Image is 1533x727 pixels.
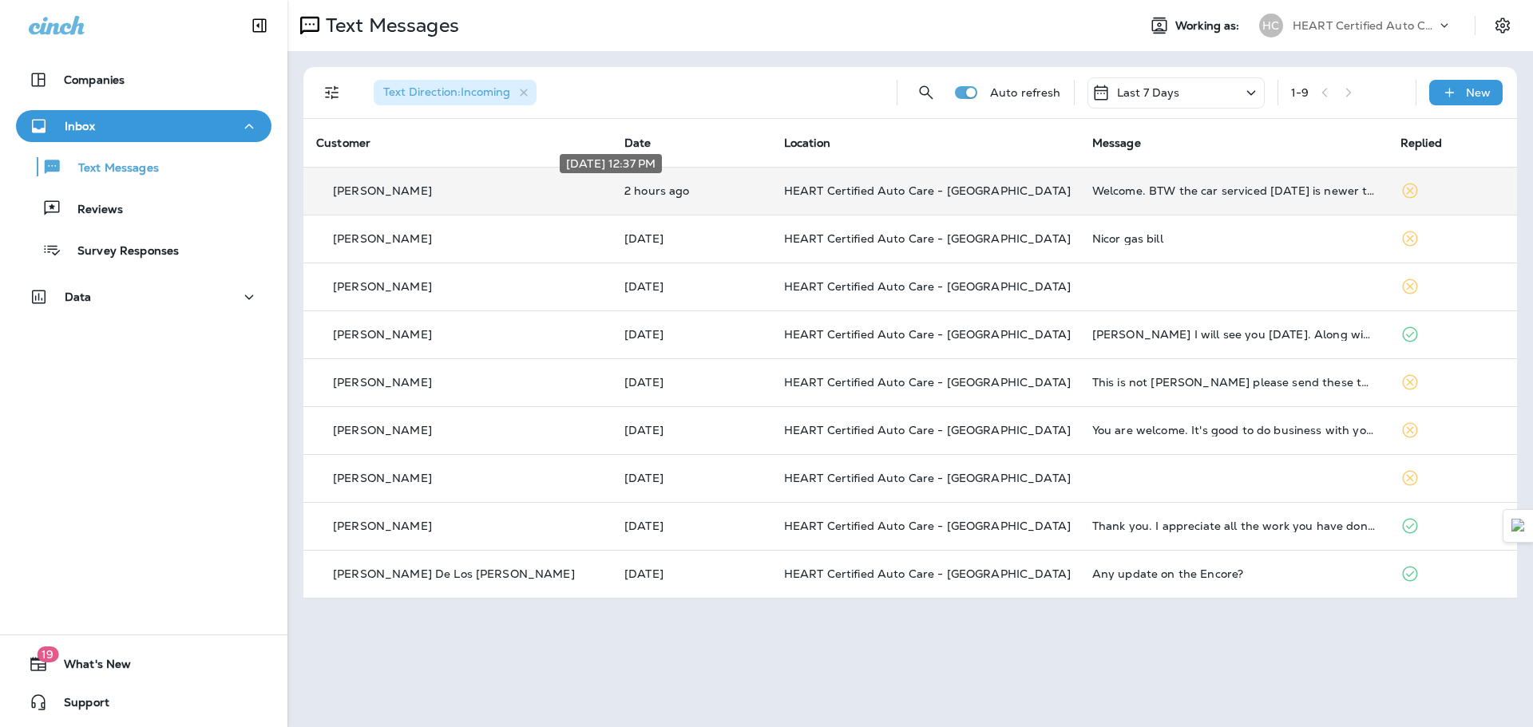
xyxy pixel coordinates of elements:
[784,519,1071,533] span: HEART Certified Auto Care - [GEOGRAPHIC_DATA]
[1092,328,1375,341] div: Keisha I will see you tomorrow. Along with oil change and rotating tires, I need new rear window ...
[1488,11,1517,40] button: Settings
[65,120,95,132] p: Inbox
[316,136,370,150] span: Customer
[624,184,759,197] p: Aug 13, 2025 12:37 PM
[1092,520,1375,532] div: Thank you. I appreciate all the work you have done.
[16,64,271,96] button: Companies
[784,423,1071,437] span: HEART Certified Auto Care - [GEOGRAPHIC_DATA]
[784,231,1071,246] span: HEART Certified Auto Care - [GEOGRAPHIC_DATA]
[16,233,271,267] button: Survey Responses
[784,184,1071,198] span: HEART Certified Auto Care - [GEOGRAPHIC_DATA]
[784,279,1071,294] span: HEART Certified Auto Care - [GEOGRAPHIC_DATA]
[624,376,759,389] p: Aug 11, 2025 09:23 AM
[1092,424,1375,437] div: You are welcome. It's good to do business with you. I have a little complaint. About one and a ha...
[1175,19,1243,33] span: Working as:
[333,328,432,341] p: [PERSON_NAME]
[333,280,432,293] p: [PERSON_NAME]
[784,375,1071,389] span: HEART Certified Auto Care - [GEOGRAPHIC_DATA]
[61,203,123,218] p: Reviews
[624,232,759,245] p: Aug 12, 2025 12:47 PM
[65,290,92,303] p: Data
[1291,86,1309,99] div: 1 - 9
[316,77,348,109] button: Filters
[383,85,510,99] span: Text Direction : Incoming
[37,646,58,662] span: 19
[333,424,432,437] p: [PERSON_NAME]
[333,472,432,484] p: [PERSON_NAME]
[624,280,759,293] p: Aug 12, 2025 09:03 AM
[624,520,759,532] p: Aug 6, 2025 03:54 PM
[1092,376,1375,389] div: This is not Basil please send these texts to his phone
[333,184,432,197] p: [PERSON_NAME]
[1293,19,1436,32] p: HEART Certified Auto Care
[333,520,432,532] p: [PERSON_NAME]
[374,80,537,105] div: Text Direction:Incoming
[61,244,179,259] p: Survey Responses
[1511,519,1526,533] img: Detect Auto
[624,424,759,437] p: Aug 8, 2025 10:16 AM
[62,161,159,176] p: Text Messages
[624,136,652,150] span: Date
[16,110,271,142] button: Inbox
[784,327,1071,342] span: HEART Certified Auto Care - [GEOGRAPHIC_DATA]
[1400,136,1442,150] span: Replied
[560,154,662,173] div: [DATE] 12:37 PM
[333,376,432,389] p: [PERSON_NAME]
[910,77,942,109] button: Search Messages
[624,472,759,484] p: Aug 7, 2025 10:47 AM
[1259,14,1283,38] div: HC
[624,328,759,341] p: Aug 11, 2025 08:10 PM
[1117,86,1180,99] p: Last 7 Days
[48,658,131,677] span: What's New
[1466,86,1491,99] p: New
[1092,136,1141,150] span: Message
[1092,567,1375,580] div: Any update on the Encore?
[333,567,575,580] p: [PERSON_NAME] De Los [PERSON_NAME]
[319,14,459,38] p: Text Messages
[237,10,282,41] button: Collapse Sidebar
[1092,184,1375,197] div: Welcome. BTW the car serviced today is newer than in your system. 22 Volvo XC60 B.
[16,281,271,313] button: Data
[16,150,271,184] button: Text Messages
[624,567,759,580] p: Aug 6, 2025 02:05 PM
[64,73,125,86] p: Companies
[784,136,830,150] span: Location
[16,648,271,680] button: 19What's New
[784,471,1071,485] span: HEART Certified Auto Care - [GEOGRAPHIC_DATA]
[990,86,1061,99] p: Auto refresh
[1092,232,1375,245] div: Nicor gas bill
[16,192,271,225] button: Reviews
[16,686,271,718] button: Support
[48,696,109,715] span: Support
[784,567,1071,581] span: HEART Certified Auto Care - [GEOGRAPHIC_DATA]
[333,232,432,245] p: [PERSON_NAME]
